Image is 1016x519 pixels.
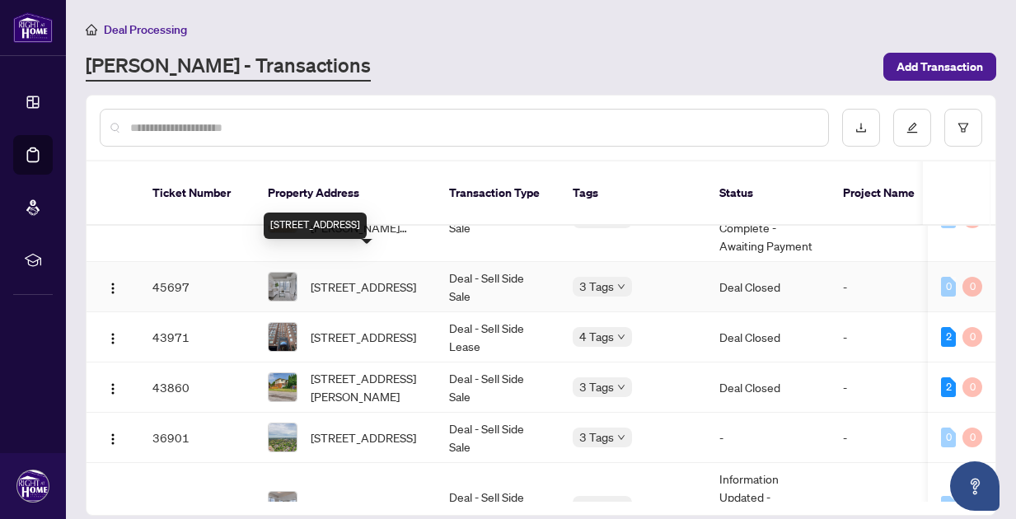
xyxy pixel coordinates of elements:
[830,312,929,362] td: -
[436,312,560,362] td: Deal - Sell Side Lease
[269,323,297,351] img: thumbnail-img
[139,161,255,226] th: Ticket Number
[106,432,119,446] img: Logo
[706,362,830,413] td: Deal Closed
[579,327,614,346] span: 4 Tags
[106,382,119,395] img: Logo
[706,262,830,312] td: Deal Closed
[311,278,416,296] span: [STREET_ADDRESS]
[139,413,255,463] td: 36901
[893,109,931,147] button: edit
[311,369,423,405] span: [STREET_ADDRESS][PERSON_NAME]
[86,24,97,35] span: home
[436,161,560,226] th: Transaction Type
[962,428,982,447] div: 0
[830,362,929,413] td: -
[962,327,982,347] div: 0
[941,327,956,347] div: 2
[906,122,918,133] span: edit
[255,161,436,226] th: Property Address
[17,470,49,502] img: Profile Icon
[830,413,929,463] td: -
[941,428,956,447] div: 0
[706,161,830,226] th: Status
[106,501,119,514] img: Logo
[100,374,126,400] button: Logo
[957,122,969,133] span: filter
[106,332,119,345] img: Logo
[579,277,614,296] span: 3 Tags
[706,312,830,362] td: Deal Closed
[311,428,416,447] span: [STREET_ADDRESS]
[139,312,255,362] td: 43971
[436,413,560,463] td: Deal - Sell Side Sale
[617,283,625,291] span: down
[139,262,255,312] td: 45697
[139,362,255,413] td: 43860
[264,213,367,239] div: [STREET_ADDRESS]
[944,109,982,147] button: filter
[436,262,560,312] td: Deal - Sell Side Sale
[579,377,614,396] span: 3 Tags
[104,22,187,37] span: Deal Processing
[962,277,982,297] div: 0
[106,282,119,295] img: Logo
[269,273,297,301] img: thumbnail-img
[941,496,956,516] div: 0
[311,497,416,515] span: [STREET_ADDRESS]
[579,428,614,447] span: 3 Tags
[941,277,956,297] div: 0
[269,373,297,401] img: thumbnail-img
[100,493,126,519] button: Logo
[617,433,625,442] span: down
[842,109,880,147] button: download
[13,12,53,43] img: logo
[830,161,929,226] th: Project Name
[962,377,982,397] div: 0
[883,53,996,81] button: Add Transaction
[617,333,625,341] span: down
[100,324,126,350] button: Logo
[830,262,929,312] td: -
[436,362,560,413] td: Deal - Sell Side Sale
[560,161,706,226] th: Tags
[897,54,983,80] span: Add Transaction
[579,496,614,515] span: 5 Tags
[950,461,1000,511] button: Open asap
[706,413,830,463] td: -
[86,52,371,82] a: [PERSON_NAME] - Transactions
[100,274,126,300] button: Logo
[100,424,126,451] button: Logo
[269,423,297,451] img: thumbnail-img
[617,383,625,391] span: down
[941,377,956,397] div: 2
[855,122,867,133] span: download
[311,328,416,346] span: [STREET_ADDRESS]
